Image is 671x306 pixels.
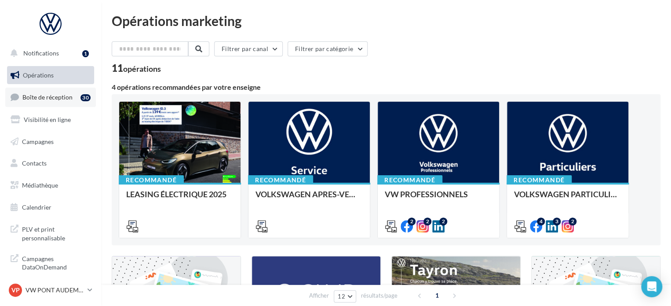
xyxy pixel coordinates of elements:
[385,190,492,207] div: VW PROFESSIONNELS
[22,137,54,145] span: Campagnes
[439,218,447,225] div: 2
[338,293,345,300] span: 12
[123,65,161,73] div: opérations
[23,49,59,57] span: Notifications
[537,218,545,225] div: 4
[641,276,662,297] div: Open Intercom Messenger
[5,88,96,107] a: Boîte de réception30
[408,218,416,225] div: 2
[5,154,96,173] a: Contacts
[112,84,660,91] div: 4 opérations recommandées par votre enseigne
[5,111,96,129] a: Visibilité en ligne
[423,218,431,225] div: 2
[7,282,94,299] a: VP VW PONT AUDEMER
[255,190,363,207] div: VOLKSWAGEN APRES-VENTE
[5,133,96,151] a: Campagnes
[5,66,96,85] a: Opérations
[22,93,73,101] span: Boîte de réception
[514,190,621,207] div: VOLKSWAGEN PARTICULIER
[22,253,91,272] span: Campagnes DataOnDemand
[430,288,444,302] span: 1
[377,175,442,185] div: Recommandé
[22,223,91,242] span: PLV et print personnalisable
[5,198,96,217] a: Calendrier
[11,286,20,295] span: VP
[5,176,96,195] a: Médiathèque
[214,41,283,56] button: Filtrer par canal
[248,175,313,185] div: Recommandé
[553,218,561,225] div: 3
[22,159,47,167] span: Contacts
[126,190,233,207] div: LEASING ÉLECTRIQUE 2025
[309,291,329,300] span: Afficher
[82,50,89,57] div: 1
[5,44,92,63] button: Notifications 1
[24,116,71,123] span: Visibilité en ligne
[569,218,576,225] div: 2
[507,175,572,185] div: Recommandé
[80,94,91,101] div: 30
[119,175,184,185] div: Recommandé
[334,290,356,302] button: 12
[23,71,54,79] span: Opérations
[112,14,660,27] div: Opérations marketing
[288,41,368,56] button: Filtrer par catégorie
[5,220,96,246] a: PLV et print personnalisable
[26,286,84,295] p: VW PONT AUDEMER
[361,291,397,300] span: résultats/page
[5,249,96,275] a: Campagnes DataOnDemand
[112,63,161,73] div: 11
[22,181,58,189] span: Médiathèque
[22,203,51,211] span: Calendrier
